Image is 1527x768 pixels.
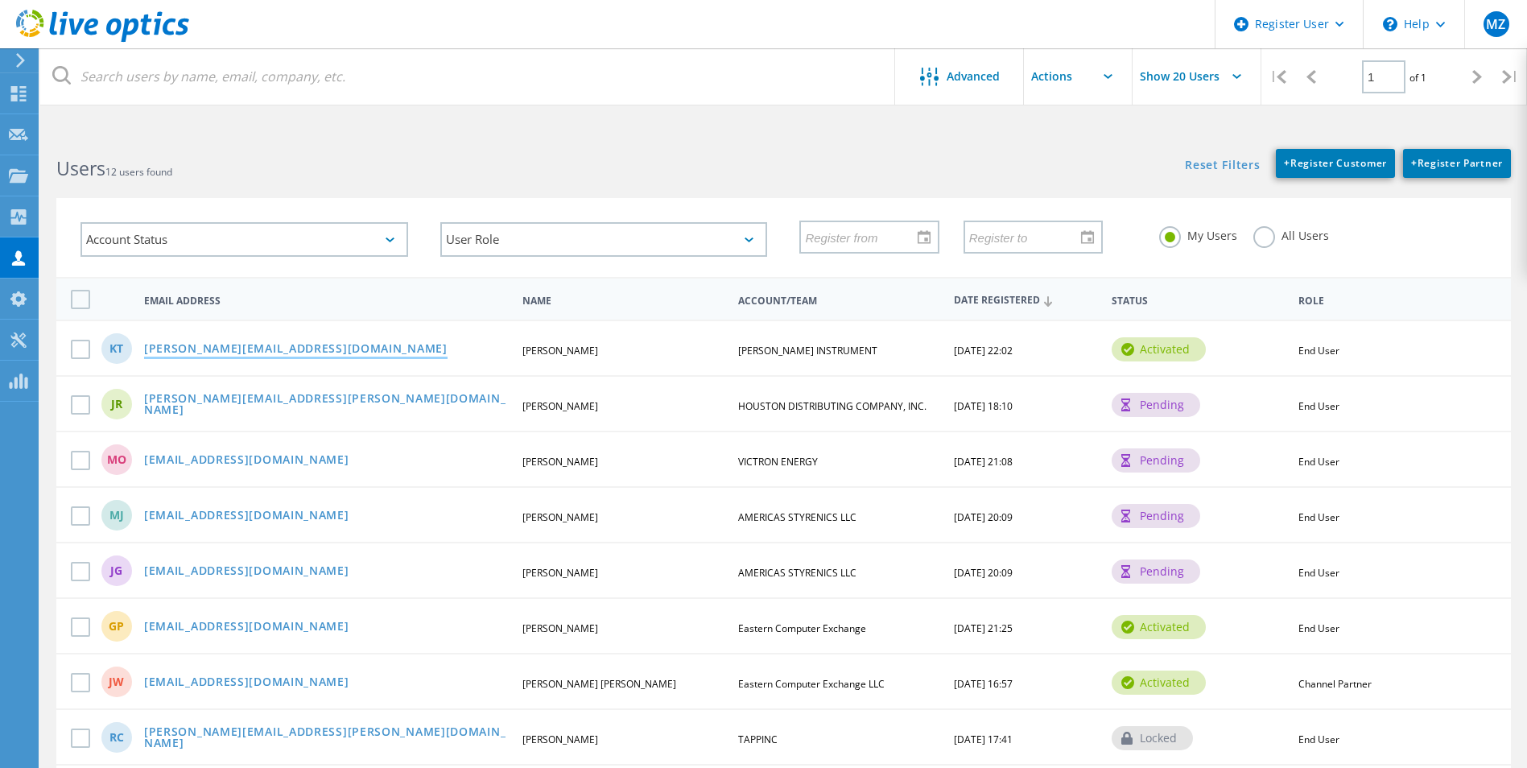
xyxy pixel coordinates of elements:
[144,296,509,306] span: Email Address
[522,621,598,635] span: [PERSON_NAME]
[1298,344,1339,357] span: End User
[954,295,1098,306] span: Date Registered
[1159,226,1237,242] label: My Users
[522,733,598,746] span: [PERSON_NAME]
[105,165,172,179] span: 12 users found
[1112,615,1206,639] div: activated
[1298,733,1339,746] span: End User
[1185,159,1260,173] a: Reset Filters
[738,344,877,357] span: [PERSON_NAME] INSTRUMENT
[1112,448,1200,473] div: pending
[1298,510,1339,524] span: End User
[1409,71,1426,85] span: of 1
[522,510,598,524] span: [PERSON_NAME]
[40,48,896,105] input: Search users by name, email, company, etc.
[1112,504,1200,528] div: pending
[738,510,856,524] span: AMERICAS STYRENICS LLC
[738,566,856,580] span: AMERICAS STYRENICS LLC
[109,676,124,687] span: JW
[111,398,122,410] span: JR
[1486,18,1505,31] span: MZ
[1298,677,1372,691] span: Channel Partner
[107,454,126,465] span: MO
[1112,337,1206,361] div: activated
[144,393,509,418] a: [PERSON_NAME][EMAIL_ADDRESS][PERSON_NAME][DOMAIN_NAME]
[144,621,349,634] a: [EMAIL_ADDRESS][DOMAIN_NAME]
[1403,149,1511,178] a: +Register Partner
[801,221,926,252] input: Register from
[954,677,1013,691] span: [DATE] 16:57
[1284,156,1290,170] b: +
[1383,17,1397,31] svg: \n
[1298,296,1486,306] span: Role
[738,677,885,691] span: Eastern Computer Exchange LLC
[738,399,927,413] span: HOUSTON DISTRIBUTING COMPANY, INC.
[144,565,349,579] a: [EMAIL_ADDRESS][DOMAIN_NAME]
[440,222,768,257] div: User Role
[1112,296,1285,306] span: Status
[144,343,448,357] a: [PERSON_NAME][EMAIL_ADDRESS][DOMAIN_NAME]
[1253,226,1329,242] label: All Users
[954,621,1013,635] span: [DATE] 21:25
[56,155,105,181] b: Users
[1276,149,1395,178] a: +Register Customer
[1411,156,1503,170] span: Register Partner
[144,676,349,690] a: [EMAIL_ADDRESS][DOMAIN_NAME]
[109,510,124,521] span: MJ
[1494,48,1527,105] div: |
[965,221,1090,252] input: Register to
[522,296,724,306] span: Name
[738,296,940,306] span: Account/Team
[738,455,818,469] span: VICTRON ENERGY
[522,399,598,413] span: [PERSON_NAME]
[738,621,866,635] span: Eastern Computer Exchange
[109,732,124,743] span: RC
[738,733,778,746] span: TAPPINC
[1284,156,1387,170] span: Register Customer
[1298,455,1339,469] span: End User
[16,34,189,45] a: Live Optics Dashboard
[1298,566,1339,580] span: End User
[1112,671,1206,695] div: activated
[522,455,598,469] span: [PERSON_NAME]
[522,677,676,691] span: [PERSON_NAME] [PERSON_NAME]
[1112,393,1200,417] div: pending
[522,344,598,357] span: [PERSON_NAME]
[947,71,1000,82] span: Advanced
[522,566,598,580] span: [PERSON_NAME]
[109,621,124,632] span: GP
[1112,726,1193,750] div: locked
[1298,399,1339,413] span: End User
[1112,559,1200,584] div: pending
[954,510,1013,524] span: [DATE] 20:09
[954,399,1013,413] span: [DATE] 18:10
[1261,48,1294,105] div: |
[144,726,509,751] a: [PERSON_NAME][EMAIL_ADDRESS][PERSON_NAME][DOMAIN_NAME]
[144,510,349,523] a: [EMAIL_ADDRESS][DOMAIN_NAME]
[954,455,1013,469] span: [DATE] 21:08
[954,566,1013,580] span: [DATE] 20:09
[80,222,408,257] div: Account Status
[110,565,122,576] span: JG
[109,343,123,354] span: KT
[954,733,1013,746] span: [DATE] 17:41
[144,454,349,468] a: [EMAIL_ADDRESS][DOMAIN_NAME]
[954,344,1013,357] span: [DATE] 22:02
[1298,621,1339,635] span: End User
[1411,156,1418,170] b: +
